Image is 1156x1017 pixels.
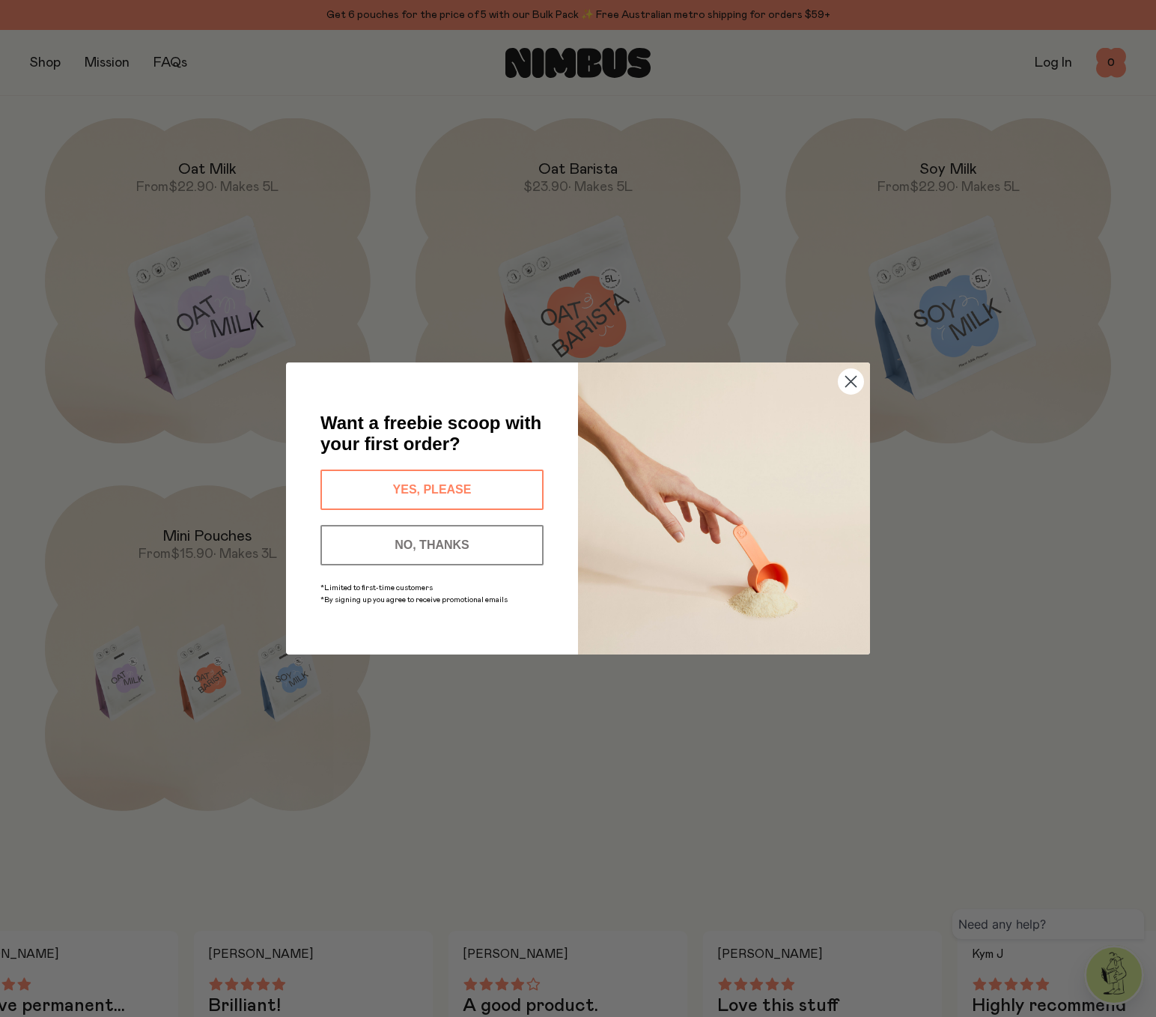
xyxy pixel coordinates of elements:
img: c0d45117-8e62-4a02-9742-374a5db49d45.jpeg [578,362,870,655]
button: YES, PLEASE [320,470,544,510]
span: *Limited to first-time customers [320,584,433,592]
span: *By signing up you agree to receive promotional emails [320,596,508,604]
button: NO, THANKS [320,525,544,565]
span: Want a freebie scoop with your first order? [320,413,541,454]
button: Close dialog [838,368,864,395]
